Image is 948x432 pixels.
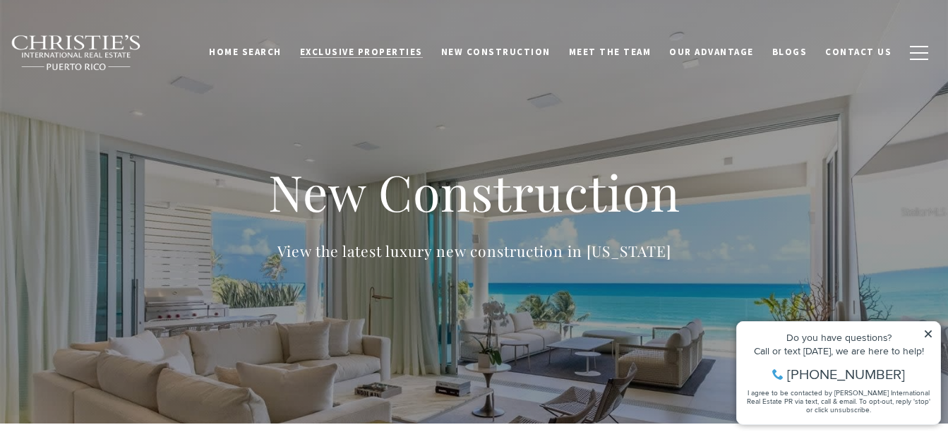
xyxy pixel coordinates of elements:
span: [PHONE_NUMBER] [58,66,176,80]
div: Call or text [DATE], we are here to help! [15,45,204,55]
p: View the latest luxury new construction in [US_STATE] [192,239,757,263]
a: Our Advantage [660,39,763,66]
div: Do you have questions? [15,32,204,42]
span: I agree to be contacted by [PERSON_NAME] International Real Estate PR via text, call & email. To ... [18,87,201,114]
span: Blogs [772,46,808,58]
a: Contact Us [816,39,901,66]
img: Christie's International Real Estate black text logo [11,35,142,71]
span: Our Advantage [669,46,754,58]
span: Contact Us [825,46,892,58]
span: Exclusive Properties [300,46,423,58]
a: Exclusive Properties [291,39,432,66]
a: New Construction [432,39,560,66]
h1: New Construction [192,161,757,223]
button: button [901,32,937,73]
span: New Construction [441,46,551,58]
a: Home Search [200,39,291,66]
a: Blogs [763,39,817,66]
a: Meet the Team [560,39,661,66]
